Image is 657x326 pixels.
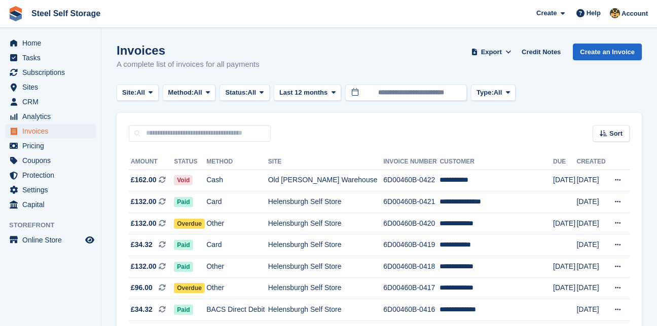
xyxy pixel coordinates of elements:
span: Analytics [22,109,83,124]
span: Coupons [22,153,83,168]
td: [DATE] [576,234,607,256]
th: Method [206,154,268,170]
th: Status [174,154,206,170]
a: menu [5,36,96,50]
span: Protection [22,168,83,182]
td: Helensburgh Self Store [268,277,384,299]
button: Method: All [163,85,216,101]
td: Other [206,213,268,234]
td: Helensburgh Self Store [268,234,384,256]
button: Status: All [220,85,269,101]
span: Paid [174,240,193,250]
span: Storefront [9,220,101,230]
span: Subscriptions [22,65,83,79]
span: Void [174,175,193,185]
a: menu [5,80,96,94]
a: menu [5,183,96,197]
span: £132.00 [131,196,157,207]
h1: Invoices [117,44,260,57]
button: Site: All [117,85,159,101]
img: James Steel [610,8,620,18]
span: All [194,88,202,98]
a: Steel Self Storage [27,5,104,22]
span: Pricing [22,139,83,153]
td: [DATE] [553,277,576,299]
span: Site: [122,88,136,98]
span: Sort [609,129,623,139]
span: Invoices [22,124,83,138]
td: Helensburgh Self Store [268,299,384,321]
button: Export [469,44,514,60]
td: [DATE] [553,170,576,191]
th: Customer [440,154,553,170]
a: Preview store [84,234,96,246]
td: [DATE] [576,299,607,321]
span: All [136,88,145,98]
button: Type: All [471,85,516,101]
span: Last 12 months [279,88,327,98]
td: [DATE] [576,170,607,191]
td: Helensburgh Self Store [268,256,384,278]
span: Help [587,8,601,18]
span: Sites [22,80,83,94]
td: [DATE] [553,256,576,278]
span: Export [481,47,502,57]
td: BACS Direct Debit [206,299,268,321]
td: Card [206,191,268,213]
span: Settings [22,183,83,197]
span: Paid [174,197,193,207]
span: Overdue [174,219,205,229]
td: [DATE] [576,277,607,299]
span: Online Store [22,233,83,247]
td: [DATE] [553,213,576,234]
td: 6D00460B-0422 [383,170,440,191]
td: Card [206,234,268,256]
span: Create [536,8,557,18]
th: Amount [129,154,174,170]
span: CRM [22,95,83,109]
span: Type: [477,88,494,98]
td: [DATE] [576,191,607,213]
th: Invoice Number [383,154,440,170]
span: £132.00 [131,218,157,229]
td: [DATE] [576,256,607,278]
button: Last 12 months [274,85,341,101]
td: 6D00460B-0419 [383,234,440,256]
th: Created [576,154,607,170]
a: menu [5,95,96,109]
span: All [248,88,257,98]
span: £162.00 [131,175,157,185]
td: Cash [206,170,268,191]
td: Other [206,256,268,278]
th: Due [553,154,576,170]
td: Old [PERSON_NAME] Warehouse [268,170,384,191]
span: Tasks [22,51,83,65]
span: Home [22,36,83,50]
a: menu [5,51,96,65]
td: Other [206,277,268,299]
span: Capital [22,197,83,212]
td: 6D00460B-0417 [383,277,440,299]
a: menu [5,197,96,212]
td: [DATE] [576,213,607,234]
a: Credit Notes [518,44,565,60]
a: menu [5,139,96,153]
td: 6D00460B-0418 [383,256,440,278]
img: stora-icon-8386f47178a22dfd0bd8f6a31ec36ba5ce8667c1dd55bd0f319d3a0aa187defe.svg [8,6,23,21]
a: menu [5,109,96,124]
a: menu [5,168,96,182]
span: Method: [168,88,194,98]
p: A complete list of invoices for all payments [117,59,260,70]
td: 6D00460B-0421 [383,191,440,213]
td: Helensburgh Self Store [268,213,384,234]
a: menu [5,153,96,168]
span: £132.00 [131,261,157,272]
span: £96.00 [131,282,153,293]
span: £34.32 [131,239,153,250]
span: All [494,88,502,98]
a: menu [5,233,96,247]
span: £34.32 [131,304,153,315]
span: Status: [225,88,247,98]
span: Paid [174,262,193,272]
td: Helensburgh Self Store [268,191,384,213]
